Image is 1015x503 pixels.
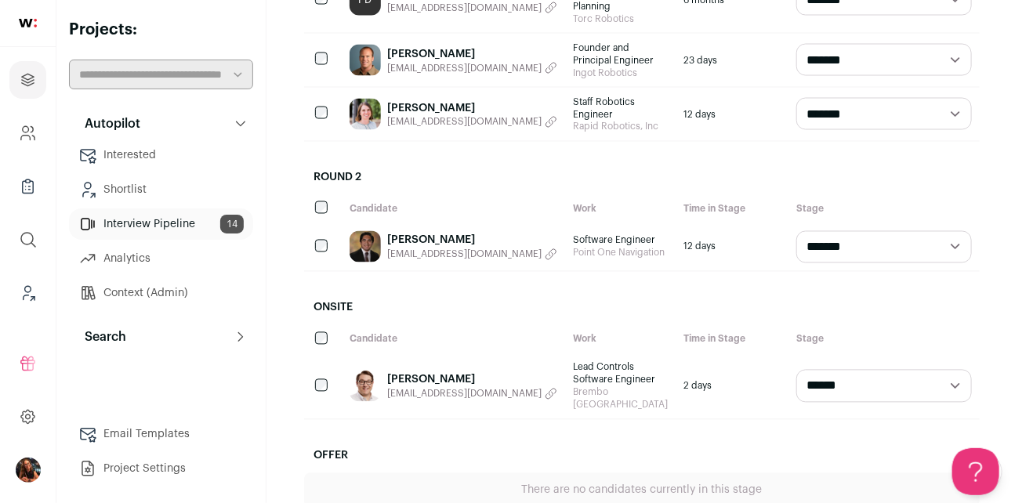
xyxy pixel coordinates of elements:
[387,46,557,62] a: [PERSON_NAME]
[69,108,253,139] button: Autopilot
[387,388,557,400] button: [EMAIL_ADDRESS][DOMAIN_NAME]
[75,114,140,133] p: Autopilot
[69,418,253,450] a: Email Templates
[69,243,253,274] a: Analytics
[69,277,253,309] a: Context (Admin)
[573,361,668,386] span: Lead Controls Software Engineer
[573,121,668,133] span: Rapid Robotics, Inc
[952,448,999,495] iframe: Help Scout Beacon - Open
[69,174,253,205] a: Shortlist
[387,388,542,400] span: [EMAIL_ADDRESS][DOMAIN_NAME]
[75,327,126,346] p: Search
[19,19,37,27] img: wellfound-shorthand-0d5821cbd27db2630d0214b213865d53afaa358527fdda9d0ea32b1df1b89c2c.svg
[387,248,542,261] span: [EMAIL_ADDRESS][DOMAIN_NAME]
[387,100,557,116] a: [PERSON_NAME]
[16,458,41,483] img: 13968079-medium_jpg
[565,325,676,353] div: Work
[387,62,542,74] span: [EMAIL_ADDRESS][DOMAIN_NAME]
[16,458,41,483] button: Open dropdown
[573,234,668,247] span: Software Engineer
[69,139,253,171] a: Interested
[676,353,788,419] div: 2 days
[676,195,788,223] div: Time in Stage
[565,195,676,223] div: Work
[350,371,381,402] img: 52f3bdc97df3e913a5440412878b8705b6696bd5f70060cf12eaeed500e210c7
[69,208,253,240] a: Interview Pipeline14
[9,61,46,99] a: Projects
[788,195,980,223] div: Stage
[9,114,46,152] a: Company and ATS Settings
[387,372,557,388] a: [PERSON_NAME]
[9,168,46,205] a: Company Lists
[387,116,557,128] button: [EMAIL_ADDRESS][DOMAIN_NAME]
[69,19,253,41] h2: Projects:
[304,439,980,473] h2: Offer
[573,247,668,259] span: Point One Navigation
[220,215,244,233] span: 14
[69,453,253,484] a: Project Settings
[573,42,668,67] span: Founder and Principal Engineer
[387,2,542,14] span: [EMAIL_ADDRESS][DOMAIN_NAME]
[69,321,253,353] button: Search
[387,248,557,261] button: [EMAIL_ADDRESS][DOMAIN_NAME]
[342,195,565,223] div: Candidate
[342,325,565,353] div: Candidate
[676,325,788,353] div: Time in Stage
[573,386,668,411] span: Brembo [GEOGRAPHIC_DATA]
[676,34,788,87] div: 23 days
[387,62,557,74] button: [EMAIL_ADDRESS][DOMAIN_NAME]
[304,161,980,195] h2: Round 2
[304,291,980,325] h2: Onsite
[9,274,46,312] a: Leads (Backoffice)
[573,67,668,79] span: Ingot Robotics
[676,88,788,141] div: 12 days
[676,223,788,272] div: 12 days
[387,2,557,14] button: [EMAIL_ADDRESS][DOMAIN_NAME]
[788,325,980,353] div: Stage
[387,116,542,128] span: [EMAIL_ADDRESS][DOMAIN_NAME]
[387,233,557,248] a: [PERSON_NAME]
[350,99,381,130] img: 1eb9f6b39913c5ef13be910ef32669eed0fdfbafb203f7f0f0272cdd8c9f889a
[350,45,381,76] img: 1fd14dc7b27cc41b5c184b06ed6e568d9def238fea8fe145862045f60ef59116
[350,231,381,262] img: 0e747d5d0bf27fecd48c5cfc74bc4b58ae5adf1cf85054cc5009f5f377111774
[573,13,668,25] span: Torc Robotics
[573,96,668,121] span: Staff Robotics Engineer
